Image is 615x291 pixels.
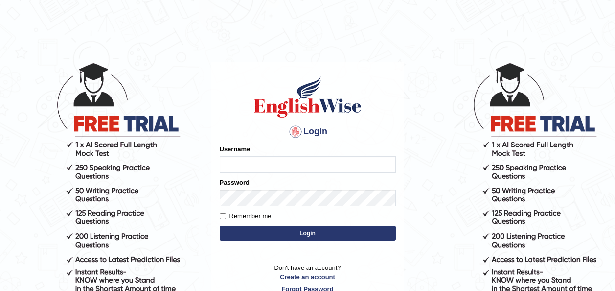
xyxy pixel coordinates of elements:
label: Password [220,178,250,187]
button: Login [220,226,396,241]
label: Username [220,145,251,154]
img: Logo of English Wise sign in for intelligent practice with AI [252,75,364,119]
a: Create an account [220,272,396,282]
h4: Login [220,124,396,140]
label: Remember me [220,211,272,221]
input: Remember me [220,213,226,219]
